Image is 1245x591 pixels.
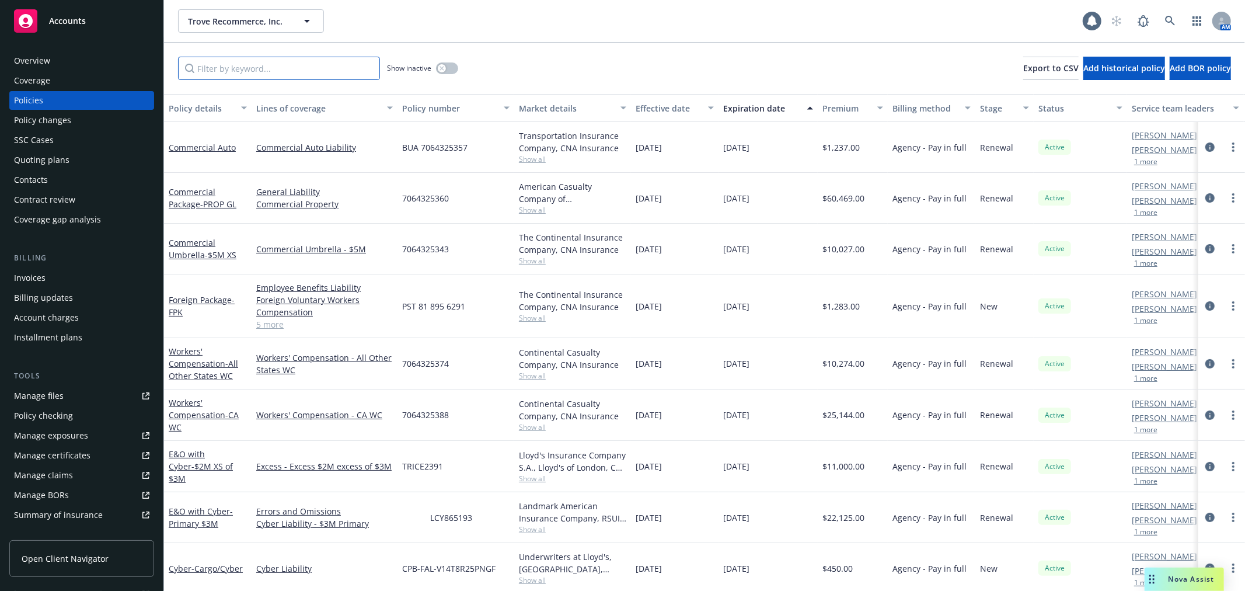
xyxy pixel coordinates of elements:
span: Export to CSV [1023,62,1079,74]
span: [DATE] [723,243,749,255]
a: Commercial Auto [169,142,236,153]
span: [DATE] [723,141,749,154]
span: - $5M XS [205,249,236,260]
a: more [1226,299,1240,313]
a: SSC Cases [9,131,154,150]
a: [PERSON_NAME] [1132,346,1197,358]
span: [DATE] [636,300,662,312]
button: 1 more [1134,426,1157,433]
span: [DATE] [723,562,749,575]
a: [PERSON_NAME] [1132,288,1197,300]
a: Manage certificates [9,446,154,465]
div: Contacts [14,171,48,189]
a: Excess - Excess $2M excess of $3M [256,460,393,472]
span: [DATE] [723,300,749,312]
span: Nova Assist [1169,574,1215,584]
span: Agency - Pay in full [892,460,967,472]
button: Export to CSV [1023,57,1079,80]
span: $10,027.00 [822,243,864,255]
div: Premium [822,102,870,114]
button: Premium [818,94,888,122]
button: Expiration date [719,94,818,122]
div: Invoices [14,269,46,287]
span: Agency - Pay in full [892,512,967,524]
span: Agency - Pay in full [892,409,967,421]
a: circleInformation [1203,299,1217,313]
button: Trove Recommerce, Inc. [178,9,324,33]
a: circleInformation [1203,242,1217,256]
div: Stage [980,102,1016,114]
span: Add historical policy [1083,62,1165,74]
div: Effective date [636,102,701,114]
a: Report a Bug [1132,9,1155,33]
a: Installment plans [9,328,154,347]
a: circleInformation [1203,460,1217,474]
span: Active [1043,563,1066,573]
span: CPB-FAL-V14T8R25PNGF [402,562,496,575]
div: Billing [9,252,154,264]
div: Overview [14,51,50,70]
span: $1,283.00 [822,300,860,312]
a: E&O with Cyber [169,506,233,529]
a: [PERSON_NAME] [1132,463,1197,475]
a: Commercial Umbrella [169,237,236,260]
a: circleInformation [1203,408,1217,422]
a: Commercial Package [169,186,236,210]
span: Show all [519,422,626,432]
a: Manage claims [9,466,154,485]
span: Active [1043,410,1066,420]
button: Market details [514,94,631,122]
div: Policy details [169,102,234,114]
div: Installment plans [14,328,82,347]
a: [PERSON_NAME] [1132,449,1197,461]
a: Start snowing [1105,9,1128,33]
div: Service team leaders [1132,102,1226,114]
span: Active [1043,193,1066,203]
a: [PERSON_NAME] [1132,303,1197,315]
span: [DATE] [723,512,749,524]
span: $60,469.00 [822,192,864,204]
a: Policy changes [9,111,154,130]
a: circleInformation [1203,191,1217,205]
a: Cyber [169,563,243,574]
a: circleInformation [1203,140,1217,154]
span: Agency - Pay in full [892,357,967,370]
a: Foreign Voluntary Workers Compensation [256,294,393,318]
div: Landmark American Insurance Company, RSUI Group, CRC Group [519,500,626,524]
span: Active [1043,244,1066,254]
a: Coverage [9,71,154,90]
div: Billing method [892,102,958,114]
span: Agency - Pay in full [892,141,967,154]
a: [PERSON_NAME] [1132,180,1197,192]
a: Contract review [9,190,154,209]
a: [PERSON_NAME] [1132,194,1197,207]
a: Accounts [9,5,154,37]
a: E&O with Cyber [169,449,233,484]
div: American Casualty Company of [GEOGRAPHIC_DATA], [US_STATE], CNA Insurance [519,180,626,205]
span: $450.00 [822,562,853,575]
a: Cyber Liability [256,562,393,575]
div: Account charges [14,308,79,327]
span: 7064325360 [402,192,449,204]
a: more [1226,510,1240,524]
span: Show all [519,154,626,164]
span: New [980,300,998,312]
a: Employee Benefits Liability [256,281,393,294]
button: Policy details [164,94,252,122]
a: Manage BORs [9,486,154,505]
span: [DATE] [723,460,749,472]
span: Active [1043,359,1066,369]
div: Coverage [14,71,50,90]
span: 7064325388 [402,409,449,421]
a: Search [1159,9,1182,33]
a: [PERSON_NAME] [1132,144,1197,156]
button: Effective date [631,94,719,122]
a: Workers' Compensation [169,397,239,433]
a: Workers' Compensation - All Other States WC [256,352,393,376]
div: Status [1038,102,1110,114]
span: - PROP GL [200,199,236,210]
a: Policy checking [9,406,154,425]
button: 1 more [1134,317,1157,324]
div: Transportation Insurance Company, CNA Insurance [519,130,626,154]
span: $10,274.00 [822,357,864,370]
